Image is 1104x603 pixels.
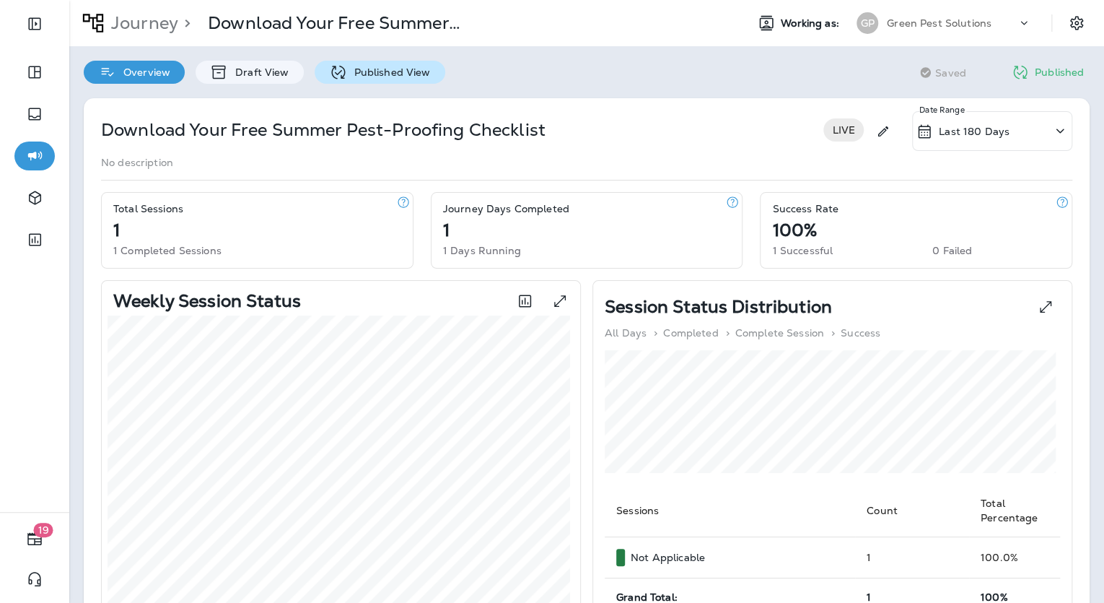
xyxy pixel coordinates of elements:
[116,66,170,78] p: Overview
[772,225,817,236] p: 100%
[969,485,1060,537] th: Total Percentage
[443,203,569,214] p: Journey Days Completed
[939,126,1009,137] p: Last 180 Days
[823,124,864,136] span: LIVE
[546,287,574,316] button: View graph expanded to full screen
[935,67,966,79] span: Saved
[841,327,880,339] p: Success
[605,301,832,313] p: Session Status Distribution
[34,523,53,537] span: 19
[101,118,546,142] p: Download Your Free Summer Pest-Proofing Checklist
[772,245,833,256] p: 1 Successful
[605,485,855,537] th: Sessions
[1035,66,1084,78] p: Published
[113,225,120,236] p: 1
[443,225,450,236] p: 1
[605,327,647,339] p: All Days
[14,524,55,553] button: 19
[932,245,972,256] p: 0 Failed
[726,327,730,339] p: >
[781,17,842,30] span: Working as:
[113,203,183,214] p: Total Sessions
[654,327,657,339] p: >
[735,327,824,339] p: Complete Session
[347,66,431,78] p: Published View
[663,327,718,339] p: Completed
[969,537,1060,578] td: 100.0 %
[443,245,521,256] p: 1 Days Running
[510,287,540,316] button: Toggle between session count and session percentage
[831,327,835,339] p: >
[887,17,991,29] p: Green Pest Solutions
[631,552,705,563] p: Not Applicable
[855,537,969,578] td: 1
[101,157,173,168] p: No description
[855,485,969,537] th: Count
[869,111,896,151] div: Edit
[1064,10,1090,36] button: Settings
[1031,292,1060,321] button: View Pie expanded to full screen
[178,12,190,34] p: >
[772,203,838,214] p: Success Rate
[105,12,178,34] p: Journey
[228,66,289,78] p: Draft View
[208,12,461,34] p: Download Your Free Summer Pest-Proofing Checklist
[14,9,55,38] button: Expand Sidebar
[857,12,878,34] div: GP
[919,104,966,116] p: Date Range
[113,295,301,307] p: Weekly Session Status
[113,245,222,256] p: 1 Completed Sessions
